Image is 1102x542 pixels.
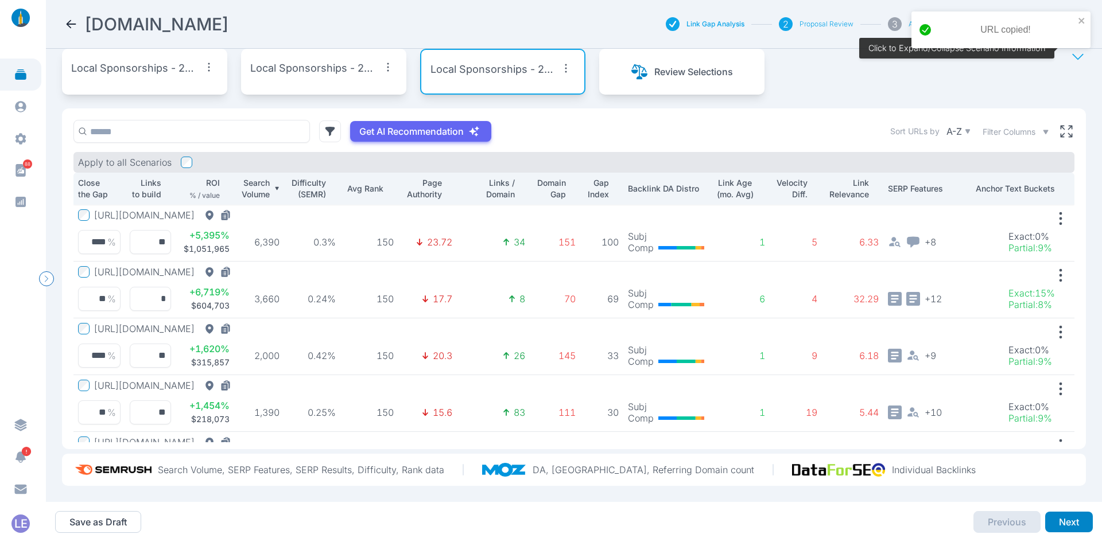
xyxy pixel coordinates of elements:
[289,177,325,200] p: Difficulty (SEMR)
[107,236,116,248] p: %
[94,436,236,448] button: [URL][DOMAIN_NAME]
[250,60,379,76] p: Local Sponsorships - 25% Gap | 4 Pages
[774,236,818,248] p: 5
[289,407,336,418] p: 0.25%
[482,463,533,477] img: moz_logo.a3998d80.png
[716,350,765,361] p: 1
[206,177,220,189] p: ROI
[585,407,618,418] p: 30
[628,287,654,299] p: Subj
[946,126,962,137] p: A-Z
[239,177,270,200] p: Search Volume
[94,266,236,278] button: [URL][DOMAIN_NAME]
[514,236,525,248] p: 34
[1008,356,1052,367] p: Partial : 9%
[1008,299,1055,310] p: Partial : 8%
[71,60,200,76] p: Local Sponsorships - 25% gap | 3 pages
[716,407,765,418] p: 1
[289,293,336,305] p: 0.24%
[239,293,280,305] p: 3,660
[239,350,280,361] p: 2,000
[78,157,172,168] p: Apply to all Scenarios
[716,236,765,248] p: 1
[239,236,280,248] p: 6,390
[628,401,654,412] p: Subj
[430,61,557,77] p: Local Sponsorships - 25% Gap | 5 Pages
[23,159,32,169] span: 88
[628,242,654,254] p: Comp
[191,300,230,311] p: $604,703
[944,123,973,139] button: A-Z
[973,511,1041,533] button: Previous
[774,407,818,418] p: 19
[519,293,525,305] p: 8
[345,236,394,248] p: 150
[1008,231,1052,242] p: Exact : 0%
[1008,287,1055,299] p: Exact : 15%
[345,183,383,194] p: Avg Rank
[94,323,236,334] button: [URL][DOMAIN_NAME]
[289,350,336,361] p: 0.42%
[1008,344,1052,356] p: Exact : 0%
[514,350,525,361] p: 26
[107,407,116,418] p: %
[585,177,609,200] p: Gap Index
[534,293,576,305] p: 70
[107,350,116,361] p: %
[628,231,654,242] p: Subj
[826,293,879,305] p: 32.29
[983,126,1049,138] button: Filter Columns
[403,177,442,200] p: Page Authority
[868,42,1045,54] p: Click to Expand/Collapse Scenario Information
[976,183,1070,194] p: Anchor Text Buckets
[359,126,464,137] p: Get AI Recommendation
[888,17,902,31] div: 3
[628,299,654,310] p: Comp
[585,293,618,305] p: 69
[533,464,754,475] p: DA, [GEOGRAPHIC_DATA], Referring Domain count
[345,293,394,305] p: 150
[774,350,818,361] p: 9
[628,412,654,424] p: Comp
[107,293,116,305] p: %
[628,356,654,367] p: Comp
[94,380,236,391] button: [URL][DOMAIN_NAME]
[189,343,230,354] p: + 1,620 %
[890,126,940,137] label: Sort URLs by
[534,350,576,361] p: 145
[892,464,976,475] p: Individual Backlinks
[55,511,141,533] button: Save as Draft
[774,293,818,305] p: 4
[925,405,942,418] span: + 10
[826,177,868,200] p: Link Relevance
[189,229,230,241] p: + 5,395 %
[78,177,111,200] p: Close the Gap
[345,407,394,418] p: 150
[71,458,158,481] img: semrush_logo.573af308.png
[826,236,879,248] p: 6.33
[716,177,755,200] p: Link Age (mo. Avg)
[427,236,452,248] p: 23.72
[94,209,236,221] button: [URL][DOMAIN_NAME]
[654,66,733,77] p: Review Selections
[534,407,576,418] p: 111
[433,350,452,361] p: 20.3
[779,17,793,31] div: 2
[1008,242,1052,254] p: Partial : 9%
[130,177,162,200] p: Links to build
[1078,16,1086,25] button: close
[85,14,228,34] h2: effectiveagents.com
[350,121,491,142] button: Get AI Recommendation
[433,293,452,305] p: 17.7
[925,235,936,248] span: + 8
[184,243,230,255] p: $1,051,965
[585,350,618,361] p: 33
[289,236,336,248] p: 0.3%
[937,24,1074,36] p: URL copied!
[800,20,853,29] button: Proposal Review
[631,64,733,80] button: Review Selections
[826,350,879,361] p: 6.18
[189,191,220,200] p: % / value
[826,407,879,418] p: 5.44
[1008,401,1052,412] p: Exact : 0%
